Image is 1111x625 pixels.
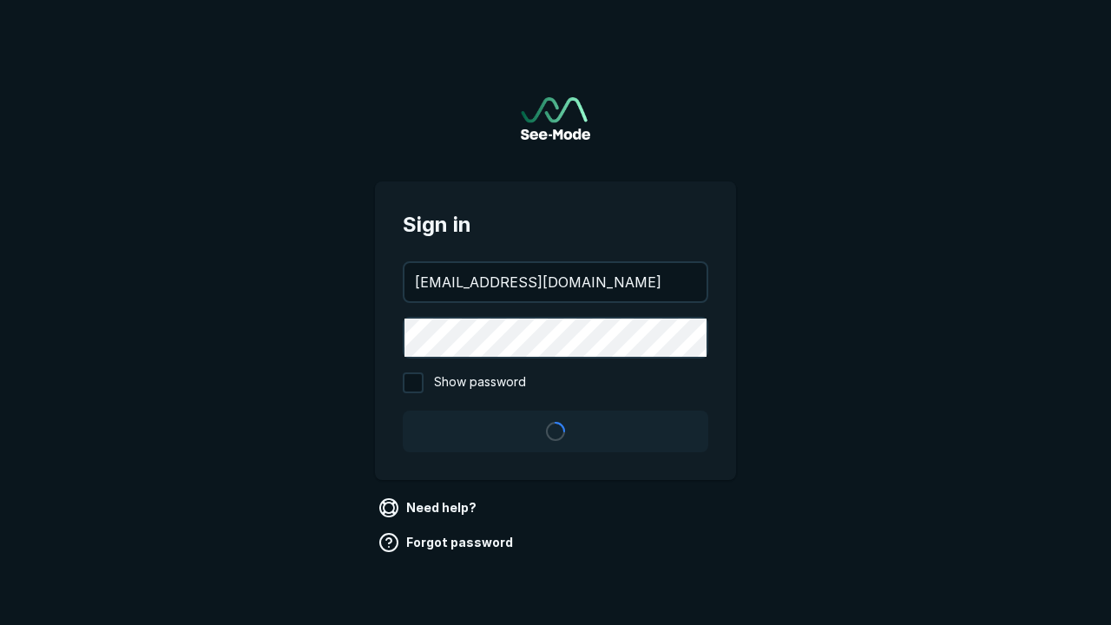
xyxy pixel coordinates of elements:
img: See-Mode Logo [521,97,590,140]
a: Forgot password [375,529,520,556]
span: Sign in [403,209,708,240]
span: Show password [434,372,526,393]
a: Go to sign in [521,97,590,140]
input: your@email.com [404,263,707,301]
a: Need help? [375,494,483,522]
